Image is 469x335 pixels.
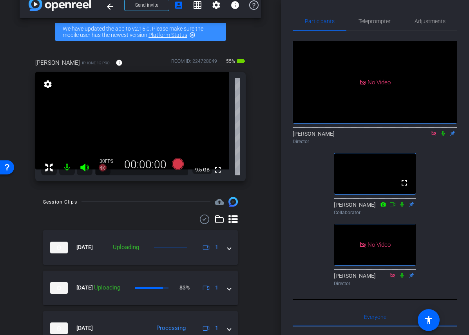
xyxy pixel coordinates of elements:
[334,272,416,287] div: [PERSON_NAME]
[215,197,224,207] mat-icon: cloud_upload
[213,165,223,175] mat-icon: fullscreen
[43,198,77,206] div: Session Clips
[193,0,202,10] mat-icon: grid_on
[148,32,187,38] a: Platform Status
[424,315,433,325] mat-icon: accessibility
[90,283,124,292] div: Uploading
[43,230,238,265] mat-expansion-panel-header: thumb-nail[DATE]Uploading1
[76,284,93,292] span: [DATE]
[152,324,190,333] div: Processing
[215,243,218,251] span: 1
[192,165,212,175] span: 9.5 GB
[225,55,236,67] span: 55%
[334,201,416,216] div: [PERSON_NAME]
[293,130,457,145] div: [PERSON_NAME]
[135,2,158,8] span: Send invite
[109,243,143,252] div: Uploading
[116,59,123,66] mat-icon: info
[50,322,68,334] img: thumb-nail
[364,314,386,320] span: Everyone
[215,197,224,207] span: Destinations for your clips
[230,0,240,10] mat-icon: info
[82,60,110,66] span: iPhone 13 Pro
[293,138,457,145] div: Director
[76,243,93,251] span: [DATE]
[50,242,68,253] img: thumb-nail
[179,284,190,292] p: 83%
[100,165,119,171] div: 4K
[174,0,183,10] mat-icon: account_box
[50,282,68,294] img: thumb-nail
[105,2,115,11] mat-icon: arrow_back
[76,324,93,332] span: [DATE]
[400,178,409,188] mat-icon: fullscreen
[368,241,391,248] span: No Video
[212,0,221,10] mat-icon: settings
[35,58,80,67] span: [PERSON_NAME]
[359,18,391,24] span: Teleprompter
[119,158,172,171] div: 00:00:00
[228,197,238,206] img: Session clips
[55,23,226,41] div: We have updated the app to v2.15.0. Please make sure the mobile user has the newest version.
[334,209,416,216] div: Collaborator
[215,284,218,292] span: 1
[334,280,416,287] div: Director
[43,271,238,305] mat-expansion-panel-header: thumb-nail[DATE]Uploading83%1
[415,18,445,24] span: Adjustments
[215,324,218,332] span: 1
[368,78,391,86] span: No Video
[189,32,196,38] mat-icon: highlight_off
[105,158,113,164] span: FPS
[42,80,53,89] mat-icon: settings
[305,18,335,24] span: Participants
[100,158,119,164] div: 30
[171,58,217,69] div: ROOM ID: 224728049
[236,56,246,66] mat-icon: battery_std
